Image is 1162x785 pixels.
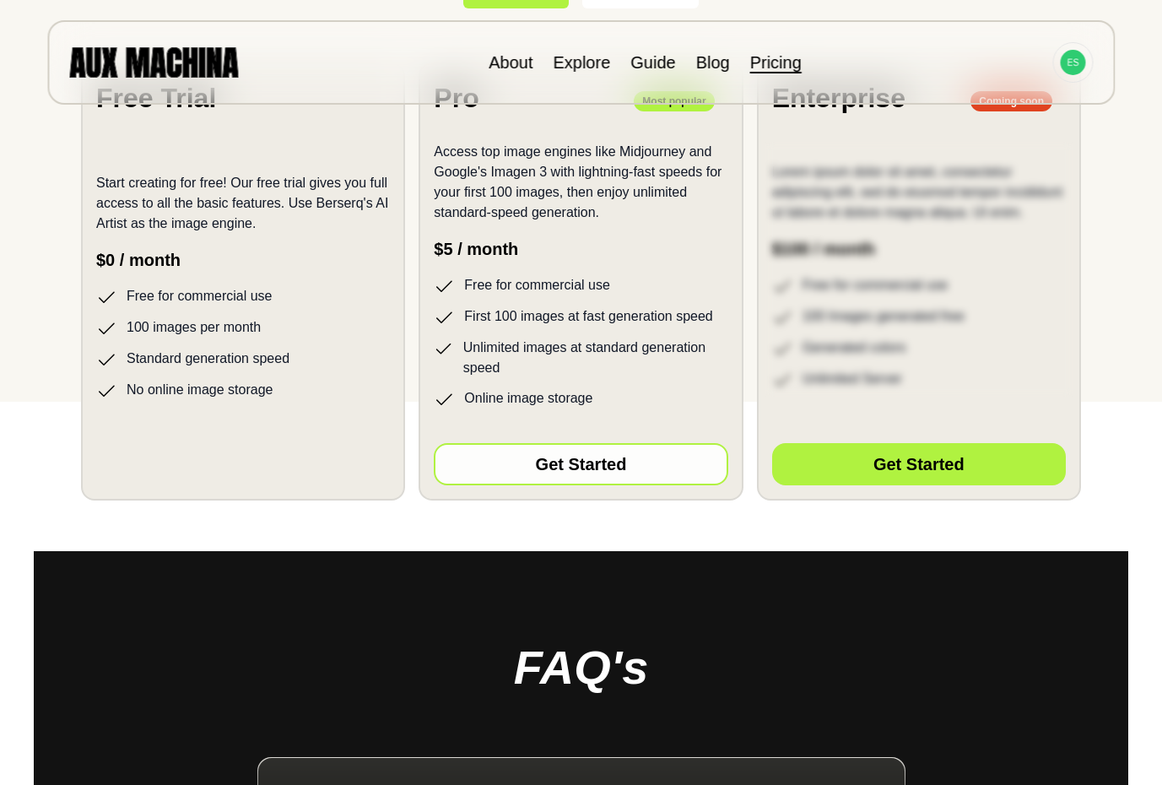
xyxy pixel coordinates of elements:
img: AUX MACHINA [69,47,238,77]
p: $0 / month [96,247,390,273]
li: Free for commercial use [96,286,390,307]
li: Standard generation speed [96,349,390,370]
p: Access top image engines like Midjourney and Google's Imagen 3 with lightning-fast speeds for you... [434,142,727,223]
a: About [489,53,532,72]
li: Free for commercial use [434,275,727,296]
li: Online image storage [434,388,727,409]
li: No online image storage [96,380,390,401]
li: First 100 images at fast generation speed [434,306,727,328]
a: Pricing [750,53,802,72]
li: 100 images per month [96,317,390,338]
li: Unlimited images at standard generation speed [434,338,727,378]
a: Explore [553,53,610,72]
i: FAQ's [514,641,649,694]
p: Start creating for free! Our free trial gives you full access to all the basic features. Use Bers... [96,173,390,234]
a: Guide [630,53,675,72]
a: Blog [696,53,730,72]
button: Get Started [434,443,727,485]
p: $5 / month [434,236,727,262]
button: Get Started [772,443,1066,485]
img: Avatar [1060,50,1085,75]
